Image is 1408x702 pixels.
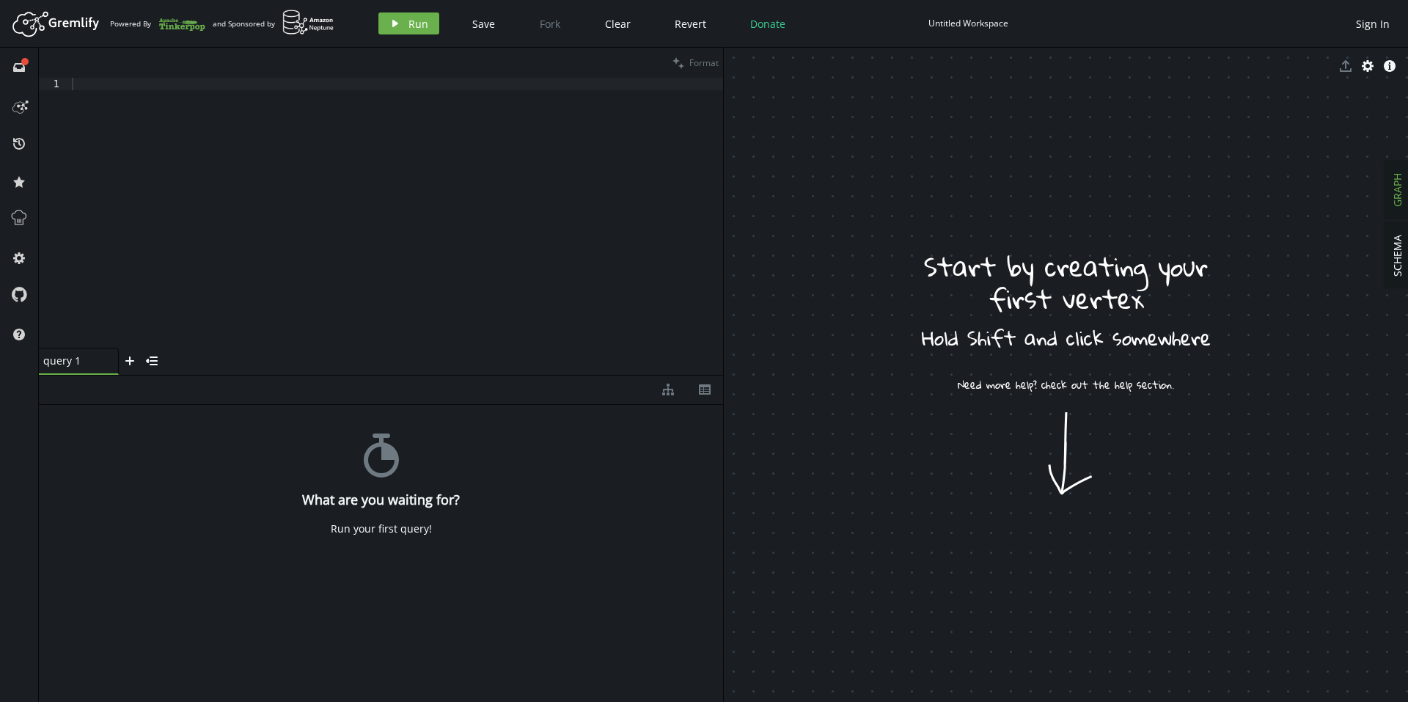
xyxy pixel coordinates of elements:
button: Revert [664,12,717,34]
span: GRAPH [1390,173,1404,207]
button: Donate [739,12,796,34]
span: Clear [605,17,631,31]
button: Save [461,12,506,34]
button: Fork [528,12,572,34]
span: query 1 [43,354,102,368]
div: Powered By [110,11,205,37]
button: Run [378,12,439,34]
button: Clear [594,12,642,34]
span: Sign In [1356,17,1390,31]
div: 1 [39,78,69,90]
button: Format [668,48,723,78]
button: Sign In [1349,12,1397,34]
div: Run your first query! [331,522,432,535]
img: AWS Neptune [282,10,334,35]
span: Fork [540,17,560,31]
span: Run [408,17,428,31]
span: Revert [675,17,706,31]
span: Donate [750,17,785,31]
span: Format [689,56,719,69]
div: and Sponsored by [213,10,334,37]
span: SCHEMA [1390,235,1404,277]
div: Untitled Workspace [928,18,1008,29]
span: Save [472,17,495,31]
h4: What are you waiting for? [302,492,460,508]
